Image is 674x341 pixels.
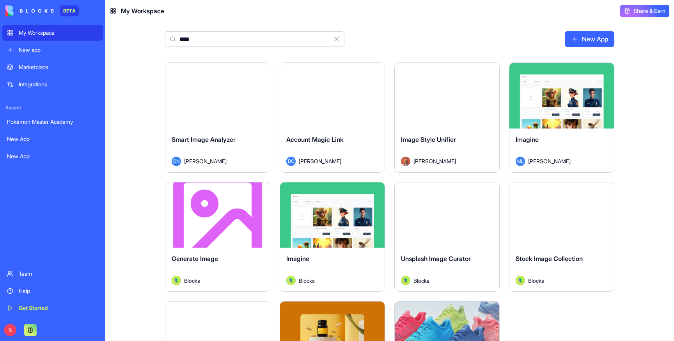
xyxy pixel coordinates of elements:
[401,136,456,143] span: Image Style Unifier
[516,157,525,166] span: ML
[299,157,341,165] span: [PERSON_NAME]
[509,62,614,173] a: ImagineML[PERSON_NAME]
[401,276,410,285] img: Avatar
[184,277,200,285] span: Blocks
[7,152,98,160] div: New App
[184,157,227,165] span: [PERSON_NAME]
[2,148,103,164] a: New App
[165,182,270,292] a: Generate ImageAvatarBlocks
[528,157,571,165] span: [PERSON_NAME]
[286,136,344,143] span: Account Magic Link
[565,31,614,47] a: New App
[286,157,296,166] span: DO
[19,29,98,37] div: My Workspace
[401,255,471,262] span: Unsplash Image Curator
[286,276,296,285] img: Avatar
[172,276,181,285] img: Avatar
[2,42,103,58] a: New app
[7,118,98,126] div: Pokémon Master Academy
[620,5,669,17] button: Share & Earn
[19,270,98,278] div: Team
[2,25,103,41] a: My Workspace
[2,283,103,299] a: Help
[509,182,614,292] a: Stock Image CollectionAvatarBlocks
[516,255,583,262] span: Stock Image Collection
[2,266,103,282] a: Team
[394,182,500,292] a: Unsplash Image CuratorAvatarBlocks
[2,131,103,147] a: New App
[2,59,103,75] a: Marketplace
[19,63,98,71] div: Marketplace
[121,6,164,16] span: My Workspace
[413,157,456,165] span: [PERSON_NAME]
[401,157,410,166] img: Avatar
[172,157,181,166] span: DN
[4,324,16,336] span: S
[2,300,103,316] a: Get Started
[2,105,103,111] span: Recent
[516,276,525,285] img: Avatar
[633,7,665,15] span: Share & Earn
[528,277,544,285] span: Blocks
[5,5,79,16] a: BETA
[19,287,98,295] div: Help
[5,5,54,16] img: logo
[286,255,309,262] span: Imagine
[19,46,98,54] div: New app
[2,114,103,130] a: Pokémon Master Academy
[172,255,218,262] span: Generate Image
[172,136,236,143] span: Smart Image Analyzer
[299,277,315,285] span: Blocks
[165,62,270,173] a: Smart Image AnalyzerDN[PERSON_NAME]
[19,80,98,88] div: Integrations
[60,5,79,16] div: BETA
[19,304,98,312] div: Get Started
[394,62,500,173] a: Image Style UnifierAvatar[PERSON_NAME]
[280,182,385,292] a: ImagineAvatarBlocks
[7,135,98,143] div: New App
[280,62,385,173] a: Account Magic LinkDO[PERSON_NAME]
[413,277,429,285] span: Blocks
[516,136,539,143] span: Imagine
[2,77,103,92] a: Integrations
